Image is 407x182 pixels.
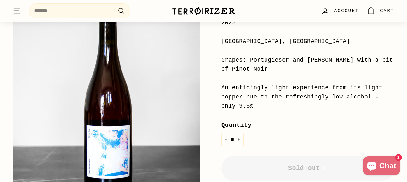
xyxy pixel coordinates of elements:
button: Sold out [221,156,394,181]
div: Grapes: Portugieser and [PERSON_NAME] with a bit of Pinot Noir [221,56,394,74]
span: Account [334,7,359,14]
a: Cart [363,2,398,20]
input: quantity [221,133,244,146]
a: Account [317,2,363,20]
label: Quantity [221,120,394,130]
div: An enticingly light experience from its light copper hue to the refreshingly low alcohol – only 9.5% [221,83,394,111]
inbox-online-store-chat: Shopify online store chat [361,156,402,177]
span: Cart [380,7,394,14]
button: Reduce item quantity by one [221,133,231,146]
div: 2022 [221,18,394,27]
span: Sold out [288,165,328,172]
div: [GEOGRAPHIC_DATA], [GEOGRAPHIC_DATA] [221,37,394,46]
button: Increase item quantity by one [234,133,244,146]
